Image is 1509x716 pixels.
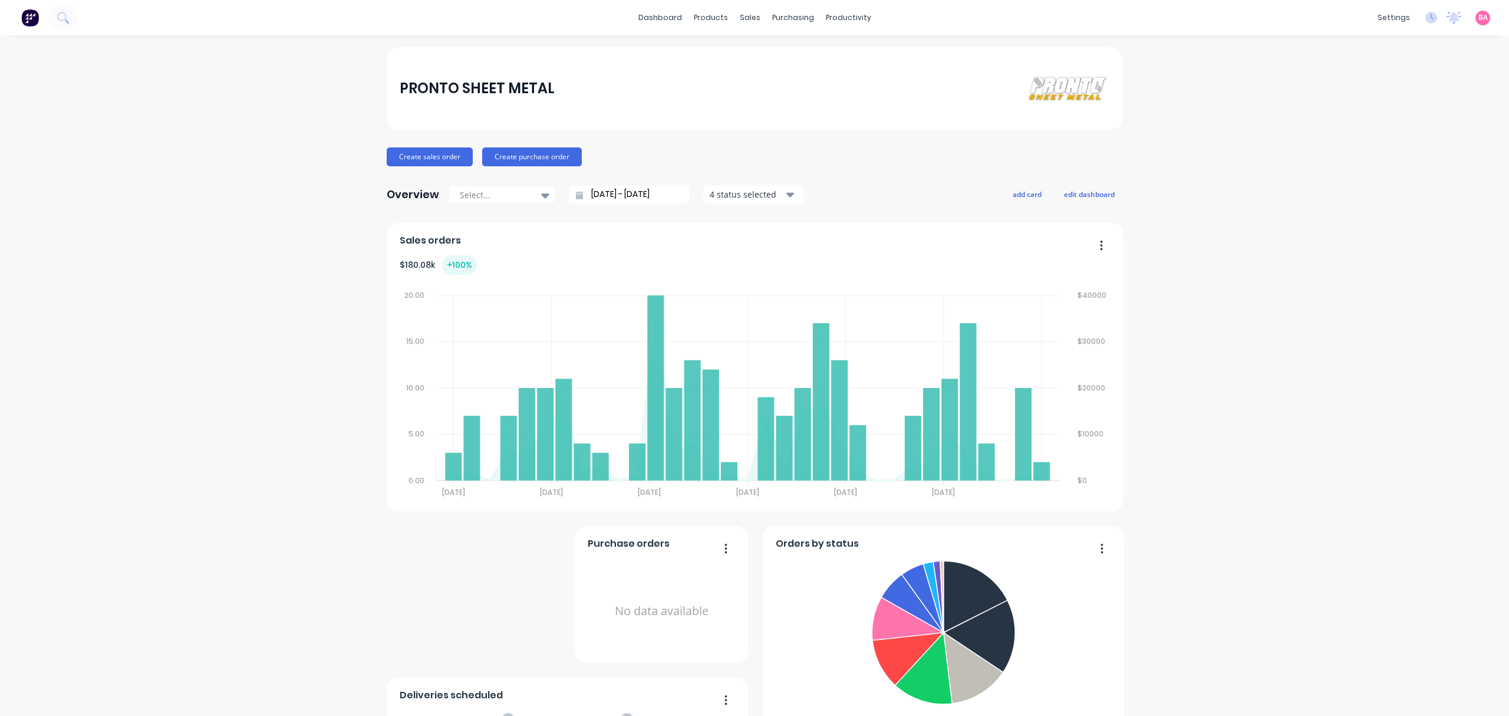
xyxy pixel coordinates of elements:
tspan: 0.00 [408,475,424,485]
div: products [688,9,734,27]
tspan: 20.00 [404,290,424,300]
tspan: [DATE] [835,487,858,497]
tspan: [DATE] [933,487,956,497]
button: Create purchase order [482,147,582,166]
tspan: [DATE] [442,487,464,497]
tspan: 10.00 [406,383,424,393]
tspan: $40000 [1078,290,1107,300]
tspan: $20000 [1078,383,1106,393]
button: edit dashboard [1056,186,1122,202]
button: Create sales order [387,147,473,166]
tspan: [DATE] [736,487,759,497]
tspan: [DATE] [540,487,563,497]
div: $ 180.08k [400,255,477,275]
button: add card [1005,186,1049,202]
div: + 100 % [442,255,477,275]
img: Factory [21,9,39,27]
span: Orders by status [776,537,859,551]
div: productivity [820,9,877,27]
a: dashboard [632,9,688,27]
span: Deliveries scheduled [400,688,503,702]
div: PRONTO SHEET METAL [400,77,555,100]
div: No data available [588,556,736,667]
span: BA [1478,12,1488,23]
div: settings [1372,9,1416,27]
span: Purchase orders [588,537,670,551]
div: 4 status selected [710,188,784,201]
div: sales [734,9,766,27]
span: Sales orders [400,234,461,248]
tspan: 15.00 [406,336,424,346]
tspan: 5.00 [408,429,424,439]
tspan: [DATE] [638,487,661,497]
tspan: $10000 [1078,429,1104,439]
img: PRONTO SHEET METAL [1027,75,1109,101]
tspan: $30000 [1078,336,1106,346]
button: 4 status selected [703,186,803,203]
div: purchasing [766,9,820,27]
tspan: $0 [1078,475,1088,485]
div: Overview [387,183,439,206]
